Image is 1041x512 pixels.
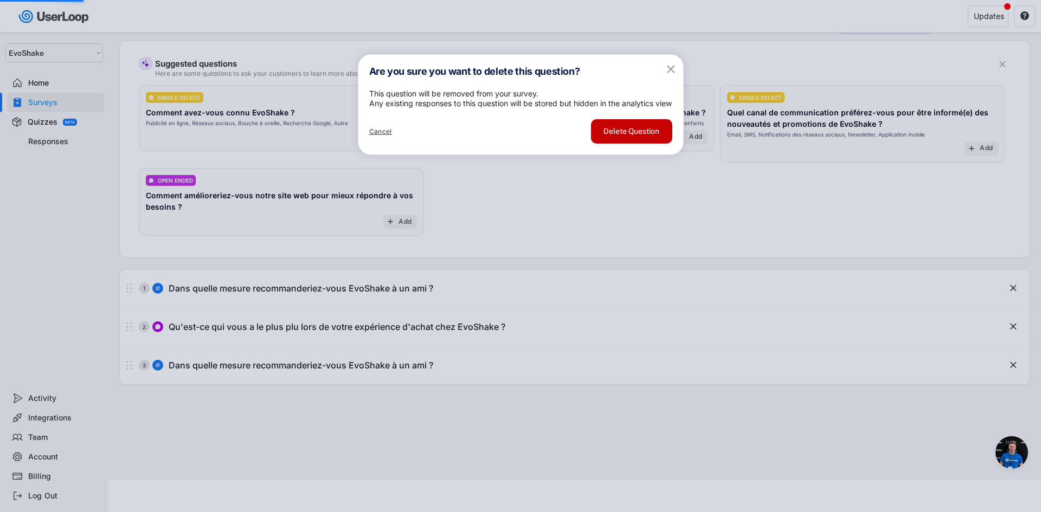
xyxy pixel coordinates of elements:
[369,66,653,78] h4: Are you sure you want to delete this question?
[664,62,678,76] button: 
[369,127,392,136] div: Cancel
[369,89,672,108] div: This question will be removed from your survey. Any existing responses to this question will be s...
[591,119,672,144] button: Delete Question
[995,436,1028,469] div: Ouvrir le chat
[667,62,675,75] text: 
